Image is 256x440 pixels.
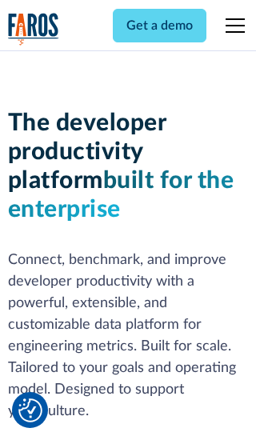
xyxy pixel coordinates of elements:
[8,13,59,46] a: home
[18,398,42,422] img: Revisit consent button
[8,13,59,46] img: Logo of the analytics and reporting company Faros.
[8,109,249,224] h1: The developer productivity platform
[18,398,42,422] button: Cookie Settings
[8,250,249,422] p: Connect, benchmark, and improve developer productivity with a powerful, extensible, and customiza...
[216,6,248,45] div: menu
[8,169,234,222] span: built for the enterprise
[113,9,206,42] a: Get a demo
